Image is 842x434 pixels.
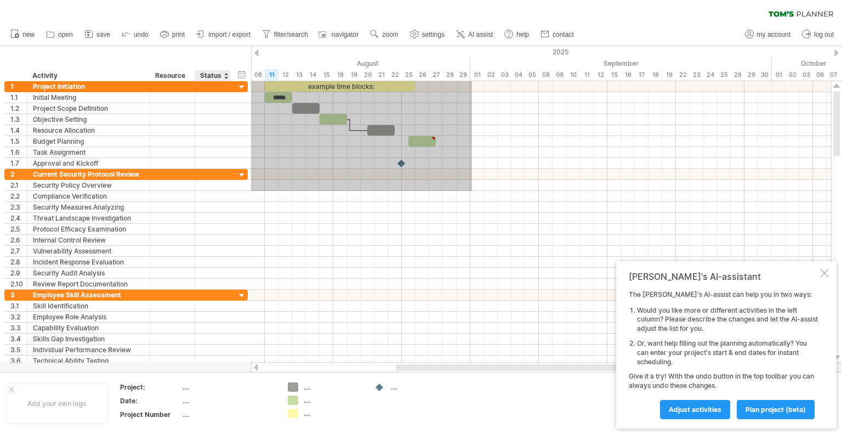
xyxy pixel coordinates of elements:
[635,69,648,81] div: Wednesday, 17 September 2025
[10,180,27,190] div: 2.1
[525,69,539,81] div: Friday, 5 September 2025
[259,27,311,42] a: filter/search
[96,31,110,38] span: save
[58,31,73,38] span: open
[33,92,144,103] div: Initial Meeting
[183,396,275,405] div: ....
[10,345,27,355] div: 3.5
[10,279,27,289] div: 2.10
[10,213,27,223] div: 2.4
[194,27,254,42] a: import / export
[33,125,144,136] div: Resource Allocation
[183,382,275,392] div: ....
[367,27,401,42] a: zoom
[33,169,144,179] div: Current Security Protocol Review
[33,191,144,201] div: Compliance Verification
[33,345,144,355] div: Individual Performance Review
[799,69,813,81] div: Friday, 3 October 2025
[33,180,144,190] div: Security Policy Overview
[183,58,470,69] div: August 2025
[33,147,144,157] div: Task Assignment
[502,27,532,42] a: help
[10,356,27,366] div: 3.6
[629,271,818,282] div: [PERSON_NAME]'s AI-assistant
[10,235,27,245] div: 2.6
[10,81,27,92] div: 1
[200,70,224,81] div: Status
[429,69,443,81] div: Wednesday, 27 August 2025
[8,27,38,42] a: new
[731,69,744,81] div: Friday, 26 September 2025
[516,31,529,38] span: help
[33,301,144,311] div: Skill Identification
[453,27,496,42] a: AI assist
[566,69,580,81] div: Wednesday, 10 September 2025
[539,69,553,81] div: Monday, 8 September 2025
[813,69,827,81] div: Monday, 6 October 2025
[10,301,27,311] div: 3.1
[10,147,27,157] div: 1.6
[742,27,794,42] a: my account
[251,69,265,81] div: Friday, 8 August 2025
[407,27,448,42] a: settings
[443,69,457,81] div: Thursday, 28 August 2025
[155,70,189,81] div: Resource
[33,103,144,114] div: Project Scope Definition
[157,27,188,42] a: print
[416,69,429,81] div: Tuesday, 26 August 2025
[10,312,27,322] div: 3.2
[10,158,27,168] div: 1.7
[669,405,721,414] span: Adjust activities
[33,257,144,267] div: Incident Response Evaluation
[120,410,180,419] div: Project Number
[662,69,676,81] div: Friday, 19 September 2025
[33,334,144,344] div: Skills Gap Investigation
[594,69,607,81] div: Friday, 12 September 2025
[553,69,566,81] div: Tuesday, 9 September 2025
[265,69,278,81] div: Monday, 11 August 2025
[580,69,594,81] div: Thursday, 11 September 2025
[10,103,27,114] div: 1.2
[402,69,416,81] div: Monday, 25 August 2025
[33,136,144,146] div: Budget Planning
[10,125,27,136] div: 1.4
[33,268,144,278] div: Security Audit Analysis
[10,334,27,344] div: 3.4
[786,69,799,81] div: Thursday, 2 October 2025
[306,69,320,81] div: Thursday, 14 August 2025
[119,27,152,42] a: undo
[10,92,27,103] div: 1.1
[317,27,362,42] a: navigator
[629,290,818,419] div: The [PERSON_NAME]'s AI-assist can help you in two ways: Give it a try! With the undo button in th...
[690,69,703,81] div: Tuesday, 23 September 2025
[511,69,525,81] div: Thursday, 4 September 2025
[361,69,374,81] div: Wednesday, 20 August 2025
[10,224,27,234] div: 2.5
[10,323,27,333] div: 3.3
[637,306,818,334] li: Would you like more or different activities in the left column? Please describe the changes and l...
[5,383,108,424] div: Add your own logo
[10,257,27,267] div: 2.8
[10,136,27,146] div: 1.5
[33,202,144,212] div: Security Measures Analyzing
[33,158,144,168] div: Approval and Kickoff
[827,69,840,81] div: Tuesday, 7 October 2025
[33,213,144,223] div: Threat Landscape Investigation
[468,31,493,38] span: AI assist
[457,69,470,81] div: Friday, 29 August 2025
[746,405,806,414] span: plan project (beta)
[10,114,27,125] div: 1.3
[120,396,180,405] div: Date:
[10,202,27,212] div: 2.3
[33,224,144,234] div: Protocol Efficacy Examination
[703,69,717,81] div: Wednesday, 24 September 2025
[274,31,308,38] span: filter/search
[10,246,27,256] div: 2.7
[382,31,398,38] span: zoom
[43,27,76,42] a: open
[10,290,27,300] div: 3
[660,400,730,419] a: Adjust activities
[33,323,144,333] div: Capability Evaluation
[470,69,484,81] div: Monday, 1 September 2025
[10,268,27,278] div: 2.9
